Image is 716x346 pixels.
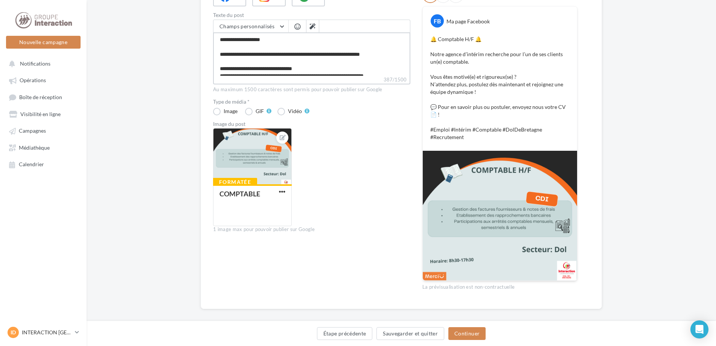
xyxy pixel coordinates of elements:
p: 🔔 Comptable H/F 🔔 Notre agence d’intérim recherche pour l’un de ses clients un(e) comptable. Vous... [430,35,570,141]
a: Calendrier [5,157,82,171]
button: Champs personnalisés [213,20,288,33]
span: Boîte de réception [19,94,62,100]
div: Vidéo [288,109,302,114]
label: Type de média * [213,99,410,104]
a: Campagnes [5,124,82,137]
label: Texte du post [213,12,410,18]
div: Open Intercom Messenger [690,320,708,338]
button: Nouvelle campagne [6,36,81,49]
span: Opérations [20,77,46,84]
div: Image [224,109,238,114]
span: Champs personnalisés [219,23,274,29]
a: Visibilité en ligne [5,107,82,121]
label: 387/1500 [213,76,410,84]
button: Étape précédente [317,327,373,340]
div: Image du post [213,121,410,127]
div: Formatée [213,178,257,186]
button: Sauvegarder et quitter [376,327,444,340]
div: COMPTABLE [219,190,260,198]
span: Calendrier [19,161,44,168]
span: Médiathèque [19,144,50,151]
div: Ma page Facebook [446,18,490,25]
span: Visibilité en ligne [20,111,61,117]
a: ID INTERACTION [GEOGRAPHIC_DATA] [6,325,81,340]
div: GIF [256,109,264,114]
button: Notifications [5,57,79,70]
a: Boîte de réception [5,90,82,104]
span: Notifications [20,60,50,67]
span: ID [11,329,16,336]
div: 1 image max pour pouvoir publier sur Google [213,226,410,233]
div: La prévisualisation est non-contractuelle [422,281,577,291]
div: Au maximum 1500 caractères sont permis pour pouvoir publier sur Google [213,86,410,93]
div: FB [431,14,444,28]
a: Opérations [5,73,82,87]
button: Continuer [448,327,486,340]
span: Campagnes [19,128,46,134]
p: INTERACTION [GEOGRAPHIC_DATA] [22,329,72,336]
a: Médiathèque [5,141,82,154]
